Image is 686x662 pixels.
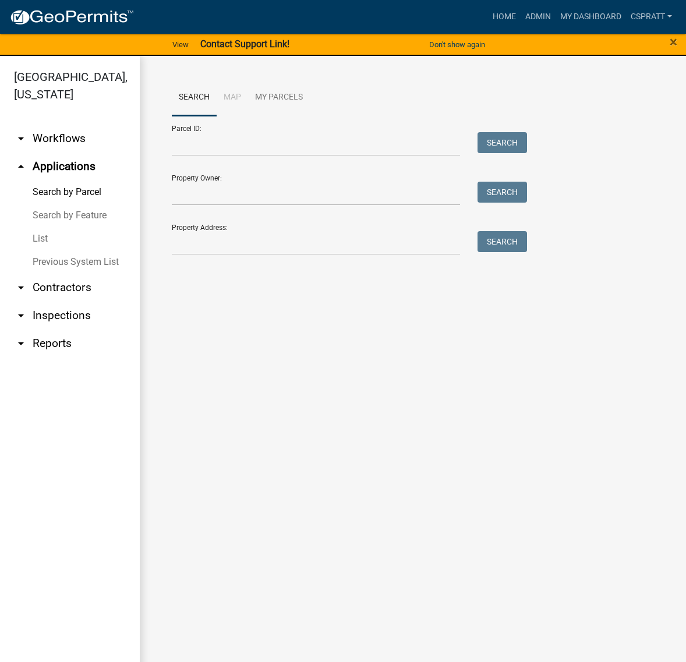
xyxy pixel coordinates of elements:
a: My Dashboard [556,6,626,28]
i: arrow_drop_down [14,281,28,295]
a: Home [488,6,521,28]
button: Close [670,35,677,49]
span: × [670,34,677,50]
a: My Parcels [248,79,310,116]
a: Admin [521,6,556,28]
strong: Contact Support Link! [200,38,289,49]
a: Search [172,79,217,116]
i: arrow_drop_down [14,132,28,146]
button: Search [478,231,527,252]
button: Search [478,132,527,153]
a: View [168,35,193,54]
a: cspratt [626,6,677,28]
i: arrow_drop_down [14,309,28,323]
i: arrow_drop_down [14,337,28,351]
button: Search [478,182,527,203]
button: Don't show again [425,35,490,54]
i: arrow_drop_up [14,160,28,174]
